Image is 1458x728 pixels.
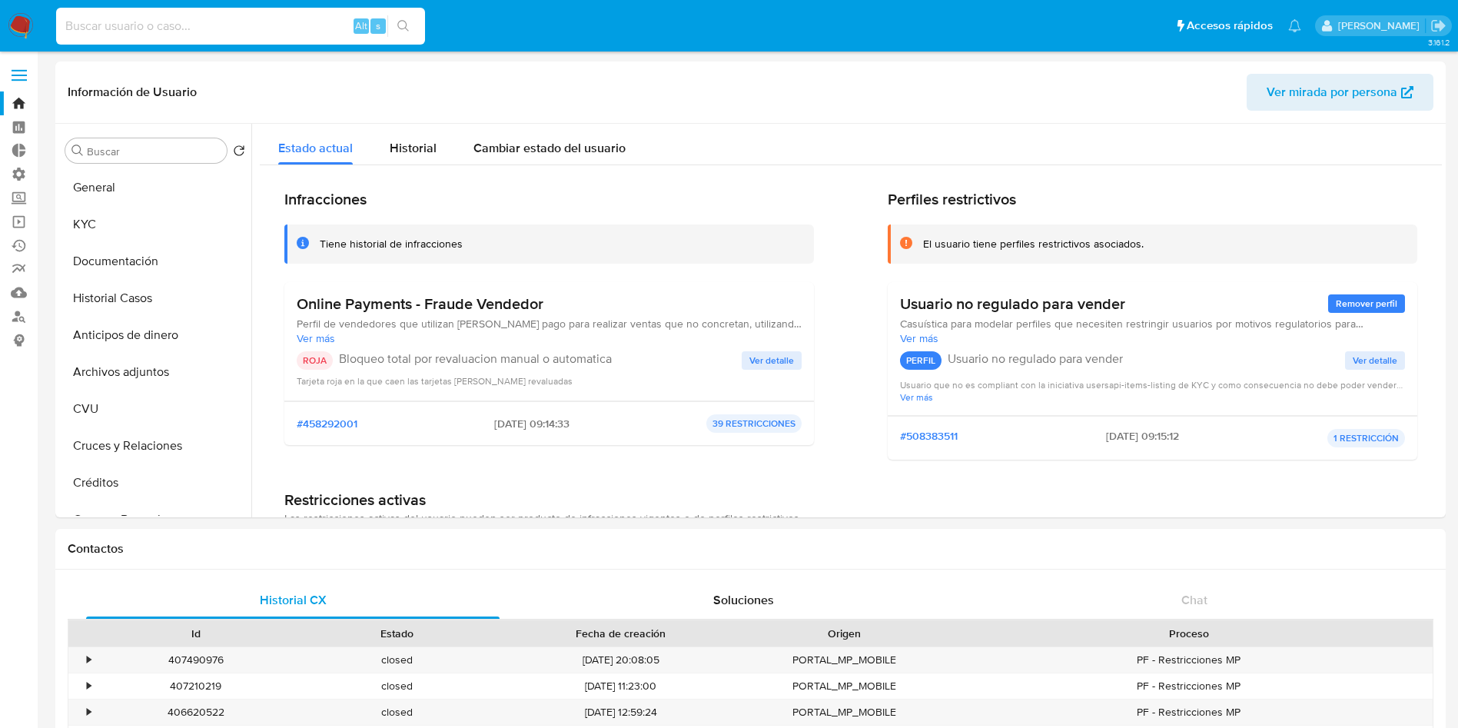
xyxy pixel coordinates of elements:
span: Ver mirada por persona [1267,74,1397,111]
a: Notificaciones [1288,19,1301,32]
div: [DATE] 20:08:05 [498,647,744,673]
div: [DATE] 11:23:00 [498,673,744,699]
div: Id [106,626,286,641]
button: Documentación [59,243,251,280]
div: • [87,679,91,693]
button: KYC [59,206,251,243]
span: Chat [1181,591,1207,609]
button: Cuentas Bancarias [59,501,251,538]
button: Historial Casos [59,280,251,317]
button: Anticipos de dinero [59,317,251,354]
div: 407490976 [95,647,297,673]
button: Ver mirada por persona [1247,74,1433,111]
button: search-icon [387,15,419,37]
span: Soluciones [713,591,774,609]
p: gustavo.deseta@mercadolibre.com [1338,18,1425,33]
div: Origen [755,626,935,641]
button: Cruces y Relaciones [59,427,251,464]
div: PORTAL_MP_MOBILE [744,673,945,699]
div: Proceso [956,626,1422,641]
div: closed [297,673,498,699]
h1: Información de Usuario [68,85,197,100]
div: • [87,705,91,720]
button: Volver al orden por defecto [233,145,245,161]
div: PF - Restricciones MP [945,700,1433,725]
input: Buscar [87,145,221,158]
div: [DATE] 12:59:24 [498,700,744,725]
input: Buscar usuario o caso... [56,16,425,36]
button: Buscar [71,145,84,157]
button: General [59,169,251,206]
span: Alt [355,18,367,33]
button: Archivos adjuntos [59,354,251,391]
div: 406620522 [95,700,297,725]
div: PORTAL_MP_MOBILE [744,647,945,673]
div: PORTAL_MP_MOBILE [744,700,945,725]
a: Salir [1430,18,1446,34]
div: PF - Restricciones MP [945,647,1433,673]
div: closed [297,700,498,725]
span: s [376,18,380,33]
div: Estado [307,626,487,641]
button: CVU [59,391,251,427]
span: Historial CX [260,591,327,609]
h1: Contactos [68,541,1433,557]
div: closed [297,647,498,673]
span: Accesos rápidos [1187,18,1273,34]
button: Créditos [59,464,251,501]
div: Fecha de creación [509,626,733,641]
div: 407210219 [95,673,297,699]
div: • [87,653,91,667]
div: PF - Restricciones MP [945,673,1433,699]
